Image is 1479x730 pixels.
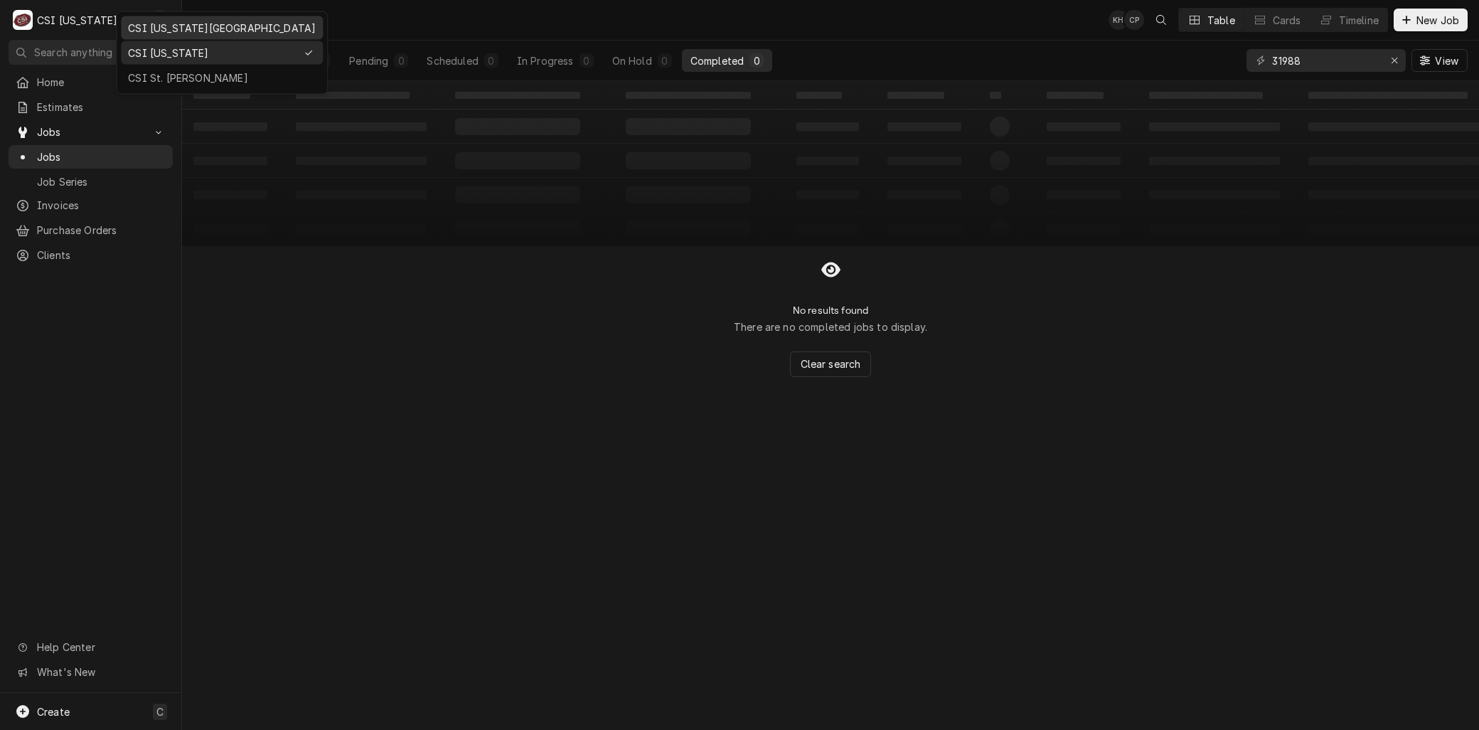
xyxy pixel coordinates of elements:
[37,149,166,164] span: Jobs
[128,21,316,36] div: CSI [US_STATE][GEOGRAPHIC_DATA]
[9,170,173,194] a: Go to Job Series
[37,174,166,189] span: Job Series
[9,145,173,169] a: Go to Jobs
[128,46,296,60] div: CSI [US_STATE]
[128,70,316,85] div: CSI St. [PERSON_NAME]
